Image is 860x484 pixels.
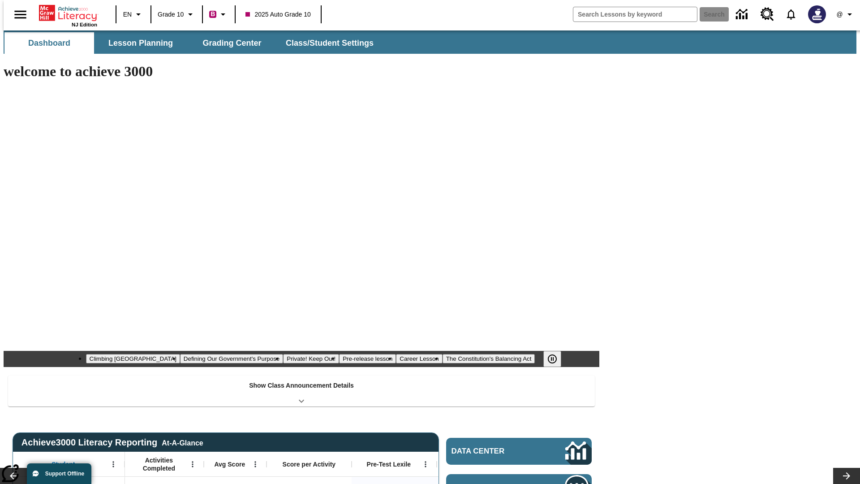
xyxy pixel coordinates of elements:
button: Slide 4 Pre-release lesson [339,354,396,363]
button: Open Menu [186,458,199,471]
div: SubNavbar [4,30,856,54]
button: Open side menu [7,1,34,28]
button: Slide 2 Defining Our Government's Purpose [180,354,283,363]
button: Grading Center [187,32,277,54]
span: Avg Score [214,460,245,468]
span: Data Center [451,447,535,456]
div: SubNavbar [4,32,382,54]
button: Language: EN, Select a language [119,6,148,22]
div: At-A-Glance [162,437,203,447]
span: NJ Edition [72,22,97,27]
span: Student [52,460,75,468]
span: Lesson Planning [108,38,173,48]
a: Data Center [731,2,755,27]
div: Show Class Announcement Details [8,376,595,406]
button: Open Menu [249,458,262,471]
button: Boost Class color is violet red. Change class color [206,6,232,22]
button: Slide 1 Climbing Mount Tai [86,354,180,363]
button: Open Menu [419,458,432,471]
button: Open Menu [107,458,120,471]
span: Support Offline [45,471,84,477]
span: EN [123,10,132,19]
div: Pause [543,351,570,367]
input: search field [573,7,697,22]
span: 2025 Auto Grade 10 [245,10,310,19]
button: Lesson carousel, Next [833,468,860,484]
button: Slide 3 Private! Keep Out! [283,354,339,363]
img: Avatar [808,5,826,23]
span: Grade 10 [158,10,184,19]
span: Dashboard [28,38,70,48]
span: Activities Completed [129,456,189,472]
span: Pre-Test Lexile [367,460,411,468]
span: Score per Activity [283,460,336,468]
a: Data Center [446,438,592,465]
button: Support Offline [27,463,91,484]
button: Pause [543,351,561,367]
button: Class/Student Settings [279,32,381,54]
button: Slide 6 The Constitution's Balancing Act [443,354,535,363]
a: Resource Center, Will open in new tab [755,2,779,26]
span: Class/Student Settings [286,38,374,48]
span: Grading Center [202,38,261,48]
div: Home [39,3,97,27]
button: Select a new avatar [803,3,831,26]
button: Grade: Grade 10, Select a grade [154,6,199,22]
span: B [211,9,215,20]
button: Profile/Settings [831,6,860,22]
span: @ [836,10,843,19]
button: Lesson Planning [96,32,185,54]
a: Notifications [779,3,803,26]
button: Slide 5 Career Lesson [396,354,442,363]
a: Home [39,4,97,22]
span: Achieve3000 Literacy Reporting [21,437,203,448]
h1: welcome to achieve 3000 [4,63,599,80]
p: Show Class Announcement Details [249,381,354,390]
button: Dashboard [4,32,94,54]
